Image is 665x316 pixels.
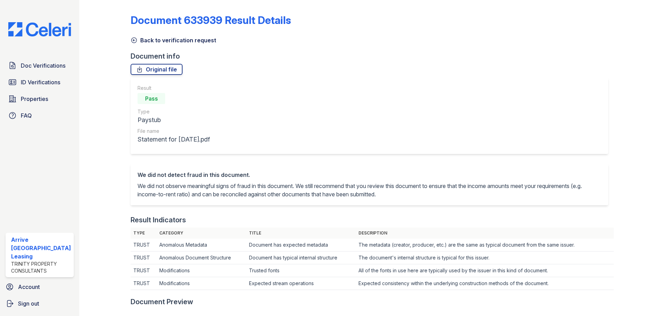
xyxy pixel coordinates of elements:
a: Back to verification request [131,36,216,44]
td: Document has expected metadata [246,239,355,251]
td: The document's internal structure is typical for this issuer. [356,251,614,264]
div: Document info [131,51,614,61]
td: TRUST [131,251,157,264]
div: Result Indicators [131,215,186,225]
a: Properties [6,92,74,106]
a: Document 633939 Result Details [131,14,291,26]
div: Paystub [138,115,210,125]
a: Doc Verifications [6,59,74,72]
th: Description [356,228,614,239]
img: CE_Logo_Blue-a8612792a0a2168367f1c8372b55b34899dd931a85d93a1a3d3e32e68fde9ad4.png [3,22,77,36]
div: Result [138,85,210,92]
td: Anomalous Document Structure [157,251,247,264]
span: Doc Verifications [21,61,65,70]
td: Modifications [157,277,247,290]
td: Expected stream operations [246,277,355,290]
div: We did not detect fraud in this document. [138,171,601,179]
div: Arrive [GEOGRAPHIC_DATA] Leasing [11,236,71,261]
th: Category [157,228,247,239]
td: Trusted fonts [246,264,355,277]
span: Sign out [18,299,39,308]
a: Original file [131,64,183,75]
div: File name [138,128,210,135]
a: FAQ [6,109,74,122]
td: All of the fonts in use here are typically used by the issuer in this kind of document. [356,264,614,277]
p: We did not observe meaningful signs of fraud in this document. We still recommend that you review... [138,182,601,198]
td: TRUST [131,239,157,251]
span: Properties [21,95,48,103]
a: ID Verifications [6,75,74,89]
td: Expected consistency within the underlying construction methods of the document. [356,277,614,290]
th: Title [246,228,355,239]
span: FAQ [21,111,32,120]
th: Type [131,228,157,239]
td: Anomalous Metadata [157,239,247,251]
div: Trinity Property Consultants [11,261,71,274]
a: Sign out [3,297,77,310]
td: Modifications [157,264,247,277]
div: Pass [138,93,165,104]
span: ID Verifications [21,78,60,86]
td: Document has typical internal structure [246,251,355,264]
td: TRUST [131,277,157,290]
td: TRUST [131,264,157,277]
div: Type [138,108,210,115]
div: Document Preview [131,297,193,307]
div: Statement for [DATE].pdf [138,135,210,144]
span: Account [18,283,40,291]
a: Account [3,280,77,294]
td: The metadata (creator, producer, etc.) are the same as typical document from the same issuer. [356,239,614,251]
